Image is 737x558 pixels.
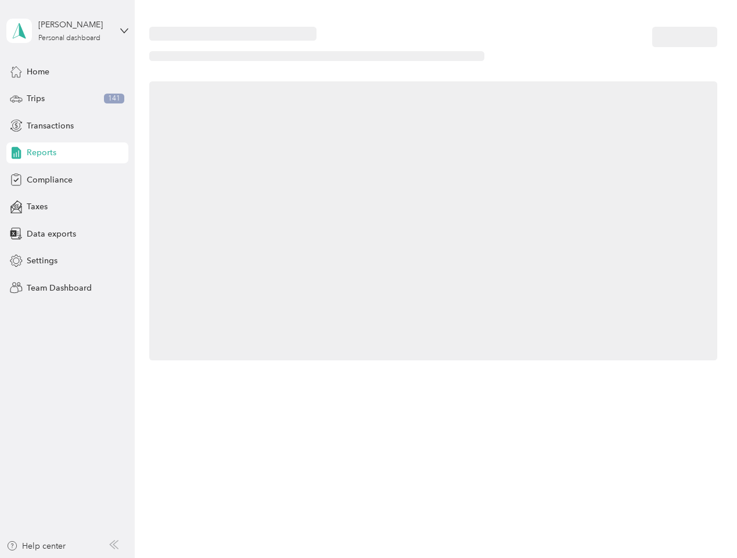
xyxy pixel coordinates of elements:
[27,120,74,132] span: Transactions
[6,540,66,552] button: Help center
[27,255,57,267] span: Settings
[27,282,92,294] span: Team Dashboard
[27,66,49,78] span: Home
[104,94,124,104] span: 141
[672,493,737,558] iframe: Everlance-gr Chat Button Frame
[27,201,48,213] span: Taxes
[27,174,73,186] span: Compliance
[27,228,76,240] span: Data exports
[27,146,56,159] span: Reports
[38,35,100,42] div: Personal dashboard
[38,19,111,31] div: [PERSON_NAME]
[27,92,45,105] span: Trips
